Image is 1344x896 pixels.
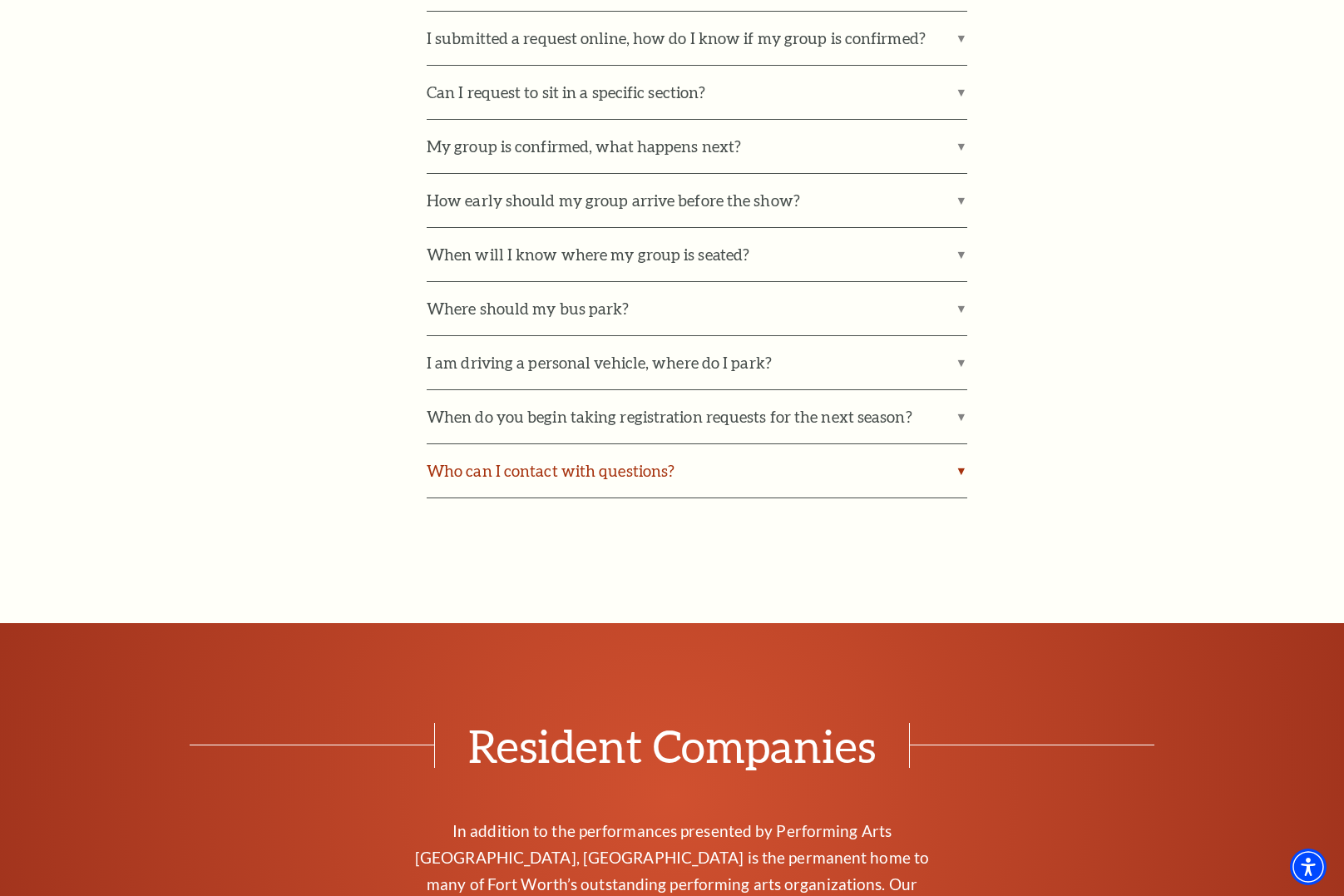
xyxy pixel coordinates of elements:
label: My group is confirmed, what happens next? [427,120,967,173]
div: Accessibility Menu [1290,849,1327,885]
span: Resident Companies [434,723,910,768]
label: Who can I contact with questions? [427,444,967,498]
label: Can I request to sit in a specific section? [427,66,967,119]
label: When do you begin taking registration requests for the next season? [427,390,967,443]
label: I submitted a request online, how do I know if my group is confirmed? [427,12,967,65]
label: Where should my bus park? [427,282,967,335]
label: I am driving a personal vehicle, where do I park? [427,336,967,389]
label: When will I know where my group is seated? [427,228,967,281]
label: How early should my group arrive before the show? [427,174,967,227]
